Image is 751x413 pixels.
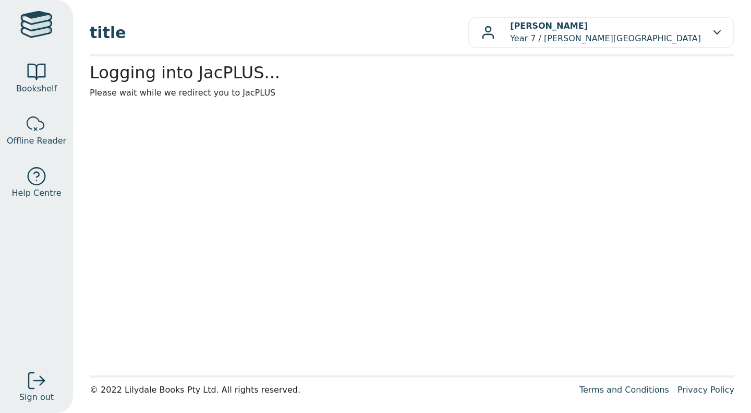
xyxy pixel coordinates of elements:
a: Privacy Policy [677,385,734,395]
p: Year 7 / [PERSON_NAME][GEOGRAPHIC_DATA] [510,20,701,45]
span: title [90,21,468,44]
p: Please wait while we redirect you to JacPLUS [90,87,734,99]
span: Help Centre [11,187,61,199]
span: Bookshelf [16,82,57,95]
span: Sign out [19,391,54,404]
h2: Logging into JacPLUS... [90,63,734,82]
span: Offline Reader [7,135,66,147]
a: Terms and Conditions [579,385,669,395]
button: [PERSON_NAME]Year 7 / [PERSON_NAME][GEOGRAPHIC_DATA] [468,17,734,48]
div: © 2022 Lilydale Books Pty Ltd. All rights reserved. [90,384,571,396]
b: [PERSON_NAME] [510,21,588,31]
